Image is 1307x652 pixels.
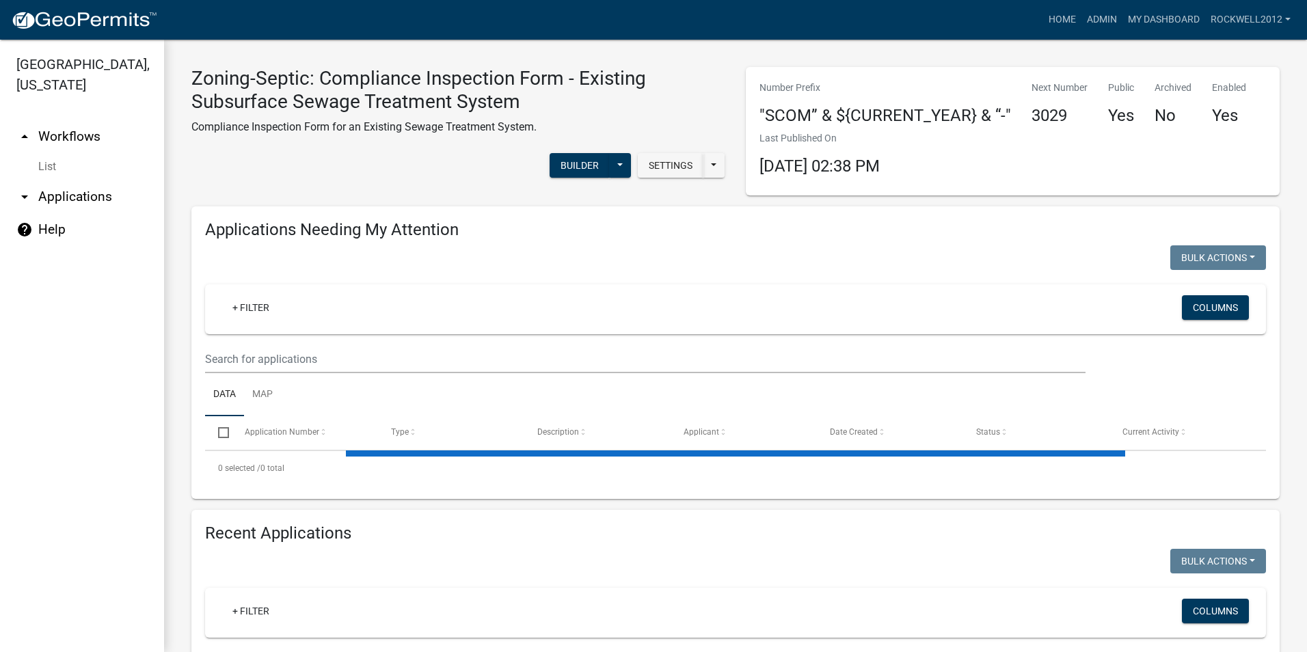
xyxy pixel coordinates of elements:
a: + Filter [221,295,280,320]
datatable-header-cell: Description [524,416,671,449]
p: Next Number [1032,81,1088,95]
h4: "SCOM” & ${CURRENT_YEAR} & “-" [759,106,1011,126]
a: Home [1043,7,1081,33]
a: Map [244,373,281,417]
span: Date Created [830,427,878,437]
i: arrow_drop_up [16,128,33,145]
h4: Yes [1212,106,1246,126]
span: Current Activity [1122,427,1179,437]
input: Search for applications [205,345,1086,373]
datatable-header-cell: Select [205,416,231,449]
button: Columns [1182,599,1249,623]
h3: Zoning-Septic: Compliance Inspection Form - Existing Subsurface Sewage Treatment System [191,67,725,113]
a: Admin [1081,7,1122,33]
a: My Dashboard [1122,7,1205,33]
p: Enabled [1212,81,1246,95]
datatable-header-cell: Current Activity [1109,416,1256,449]
datatable-header-cell: Type [377,416,524,449]
button: Builder [550,153,610,178]
i: arrow_drop_down [16,189,33,205]
h4: No [1155,106,1191,126]
button: Settings [638,153,703,178]
a: + Filter [221,599,280,623]
span: Application Number [245,427,319,437]
div: 0 total [205,451,1266,485]
h4: Applications Needing My Attention [205,220,1266,240]
datatable-header-cell: Application Number [231,416,377,449]
span: Description [537,427,579,437]
h4: Recent Applications [205,524,1266,543]
span: Status [976,427,1000,437]
span: [DATE] 02:38 PM [759,157,880,176]
p: Compliance Inspection Form for an Existing Sewage Treatment System. [191,119,725,135]
datatable-header-cell: Status [963,416,1109,449]
button: Bulk Actions [1170,549,1266,573]
a: Data [205,373,244,417]
h4: Yes [1108,106,1134,126]
span: 0 selected / [218,463,260,473]
i: help [16,221,33,238]
datatable-header-cell: Applicant [671,416,817,449]
span: Type [391,427,409,437]
button: Bulk Actions [1170,245,1266,270]
p: Last Published On [759,131,880,146]
a: Rockwell2012 [1205,7,1296,33]
p: Archived [1155,81,1191,95]
p: Public [1108,81,1134,95]
span: Applicant [684,427,719,437]
button: Columns [1182,295,1249,320]
h4: 3029 [1032,106,1088,126]
datatable-header-cell: Date Created [817,416,963,449]
p: Number Prefix [759,81,1011,95]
